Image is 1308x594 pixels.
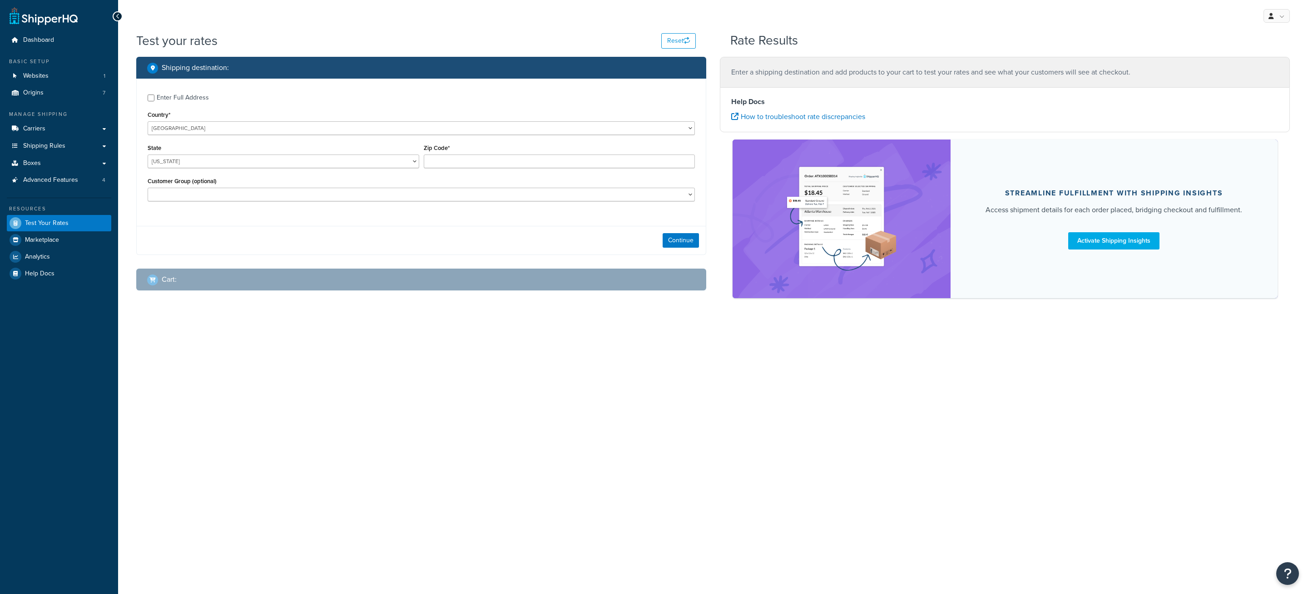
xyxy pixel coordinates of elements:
a: Advanced Features4 [7,172,111,189]
a: Dashboard [7,32,111,49]
li: Advanced Features [7,172,111,189]
span: 7 [103,89,105,97]
span: Dashboard [23,36,54,44]
a: How to troubleshoot rate discrepancies [731,111,865,122]
span: Help Docs [25,270,54,278]
a: Boxes [7,155,111,172]
span: Marketplace [25,236,59,244]
span: 4 [102,176,105,184]
span: Carriers [23,125,45,133]
a: Origins7 [7,85,111,101]
img: feature-image-si-e24932ea9b9fcd0ff835db86be1ff8d589347e8876e1638d903ea230a36726be.png [785,153,898,285]
button: Open Resource Center [1276,562,1299,585]
button: Reset [661,33,696,49]
label: Customer Group (optional) [148,178,217,185]
span: Advanced Features [23,176,78,184]
h2: Shipping destination : [162,64,229,72]
h1: Test your rates [136,32,218,50]
div: Enter Full Address [157,91,209,104]
a: Carriers [7,120,111,137]
div: Access shipment details for each order placed, bridging checkout and fulfillment. [986,205,1242,215]
a: Help Docs [7,265,111,282]
label: Country* [148,111,170,118]
a: Marketplace [7,232,111,248]
a: Activate Shipping Insights [1068,232,1159,250]
span: Analytics [25,253,50,261]
a: Analytics [7,249,111,265]
span: Boxes [23,160,41,167]
h4: Help Docs [731,96,1278,107]
label: Zip Code* [424,145,450,151]
li: Websites [7,68,111,85]
p: Enter a shipping destination and add products to your cart to test your rates and see what your c... [731,66,1278,79]
span: Websites [23,72,49,80]
input: Enter Full Address [148,95,154,101]
h2: Cart : [162,275,177,284]
a: Shipping Rules [7,138,111,155]
a: Websites1 [7,68,111,85]
a: Test Your Rates [7,215,111,231]
div: Resources [7,205,111,213]
span: Test Your Rates [25,220,69,227]
span: 1 [104,72,105,80]
div: Streamline Fulfillment with Shipping Insights [1005,189,1223,198]
span: Shipping Rules [23,142,65,150]
h2: Rate Results [730,34,798,48]
label: State [148,145,161,151]
span: Origins [23,89,44,97]
button: Continue [663,233,699,248]
div: Manage Shipping [7,110,111,118]
div: Basic Setup [7,58,111,65]
li: Origins [7,85,111,101]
